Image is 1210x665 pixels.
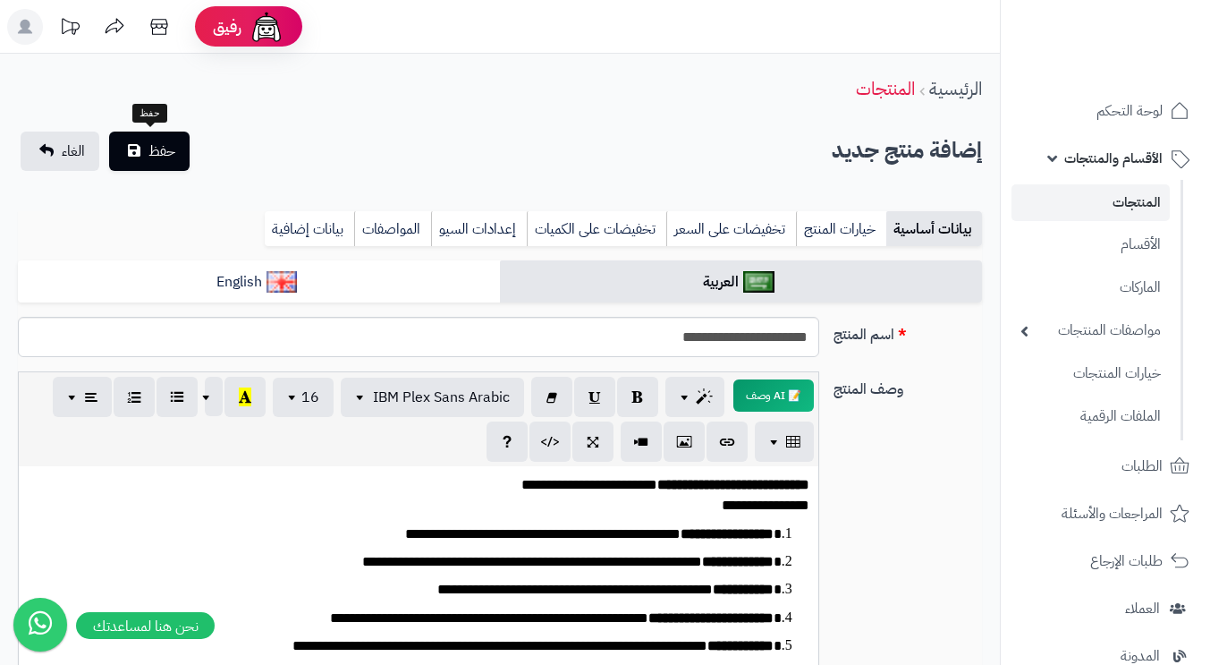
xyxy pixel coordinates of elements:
[1011,311,1170,350] a: مواصفات المنتجات
[1088,48,1193,86] img: logo-2.png
[354,211,431,247] a: المواصفات
[1090,549,1163,574] span: طلبات الإرجاع
[527,211,666,247] a: تخفيضات على الكميات
[1121,454,1163,479] span: الطلبات
[886,211,982,247] a: بيانات أساسية
[431,211,527,247] a: إعدادات السيو
[21,132,99,171] a: الغاء
[743,271,774,293] img: العربية
[1064,146,1163,171] span: الأقسام والمنتجات
[500,260,982,304] a: العربية
[301,387,319,408] span: 16
[341,378,524,417] button: IBM Plex Sans Arabic
[666,211,796,247] a: تخفيضات على السعر
[1011,90,1199,132] a: لوحة التحكم
[265,211,354,247] a: بيانات إضافية
[856,75,915,102] a: المنتجات
[826,317,989,345] label: اسم المنتج
[1096,98,1163,124] span: لوحة التحكم
[929,75,982,102] a: الرئيسية
[373,387,510,408] span: IBM Plex Sans Arabic
[18,260,500,304] a: English
[109,132,190,171] button: حفظ
[132,104,167,124] div: حفظ
[267,271,298,293] img: English
[249,9,284,45] img: ai-face.png
[1011,587,1199,630] a: العملاء
[1011,269,1170,307] a: الماركات
[1011,492,1199,535] a: المراجعات والأسئلة
[148,141,175,162] span: حفظ
[273,378,334,417] button: 16
[1011,184,1170,221] a: المنتجات
[47,9,92,49] a: تحديثات المنصة
[826,371,989,400] label: وصف المنتج
[1011,445,1199,488] a: الطلبات
[1062,501,1163,526] span: المراجعات والأسئلة
[1011,354,1170,393] a: خيارات المنتجات
[832,132,982,169] h2: إضافة منتج جديد
[1125,596,1160,621] span: العملاء
[62,141,85,162] span: الغاء
[1011,540,1199,583] a: طلبات الإرجاع
[733,379,814,412] button: 📝 AI وصف
[796,211,886,247] a: خيارات المنتج
[1011,397,1170,436] a: الملفات الرقمية
[213,16,241,38] span: رفيق
[1011,226,1170,264] a: الأقسام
